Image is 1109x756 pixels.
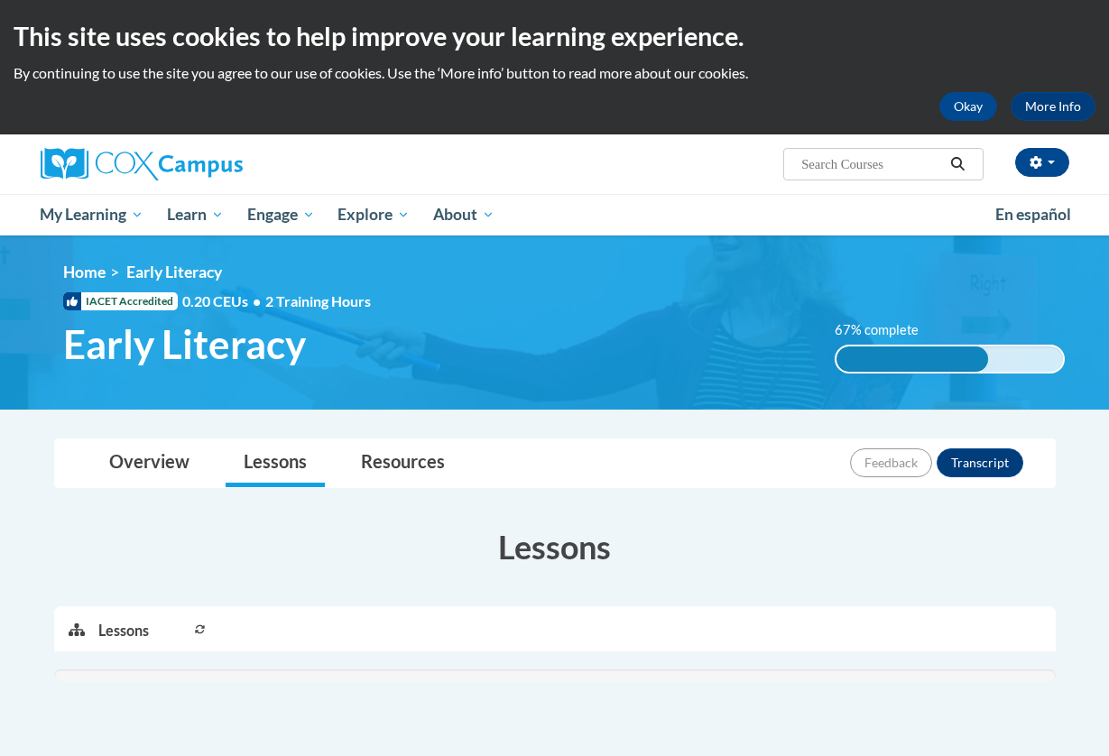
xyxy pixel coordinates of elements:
h3: Lessons [54,524,1056,569]
input: Search Courses [799,153,944,175]
span: En español [995,205,1071,224]
a: Learn [155,194,236,235]
label: 67% complete [835,320,938,340]
a: Home [63,263,106,281]
button: Feedback [850,448,932,477]
a: About [421,194,506,235]
span: Learn [167,204,224,226]
div: 67% complete [836,346,988,372]
div: Main menu [27,194,1083,235]
span: 2 Training Hours [265,292,371,309]
span: Engage [247,204,315,226]
span: My Learning [40,204,143,226]
a: Explore [326,194,421,235]
span: Early Literacy [126,263,222,281]
p: By continuing to use the site you agree to our use of cookies. Use the ‘More info’ button to read... [14,63,1095,83]
a: Cox Campus [41,148,365,180]
p: Lessons [98,621,149,641]
span: 0.20 CEUs [182,291,265,311]
a: En español [984,196,1083,234]
a: Overview [91,439,208,487]
span: IACET Accredited [63,292,178,310]
a: Lessons [226,439,325,487]
button: Search [944,153,971,175]
span: About [433,204,494,226]
a: My Learning [29,194,156,235]
img: Cox Campus [41,148,243,180]
span: • [253,292,261,309]
button: Okay [939,92,997,121]
span: Explore [337,204,410,226]
button: Account Settings [1015,148,1069,177]
h2: This site uses cookies to help improve your learning experience. [14,18,1095,54]
a: Resources [343,439,463,487]
span: Early Literacy [63,320,306,368]
a: Engage [236,194,327,235]
a: More Info [1011,92,1095,121]
button: Transcript [937,448,1023,477]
